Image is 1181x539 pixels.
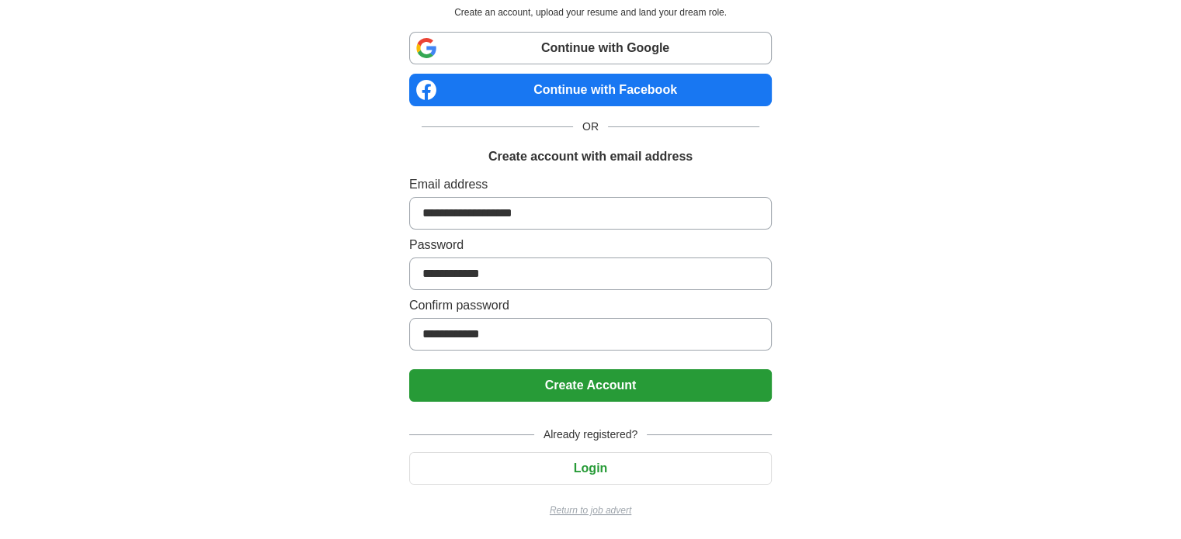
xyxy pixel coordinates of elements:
span: OR [573,119,608,135]
a: Return to job advert [409,503,772,517]
h1: Create account with email address [488,147,693,166]
button: Create Account [409,369,772,402]
label: Email address [409,175,772,194]
a: Continue with Google [409,32,772,64]
p: Create an account, upload your resume and land your dream role. [412,5,769,19]
button: Login [409,452,772,485]
a: Login [409,461,772,475]
label: Password [409,236,772,254]
a: Continue with Facebook [409,74,772,106]
span: Already registered? [534,427,647,443]
label: Confirm password [409,296,772,315]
